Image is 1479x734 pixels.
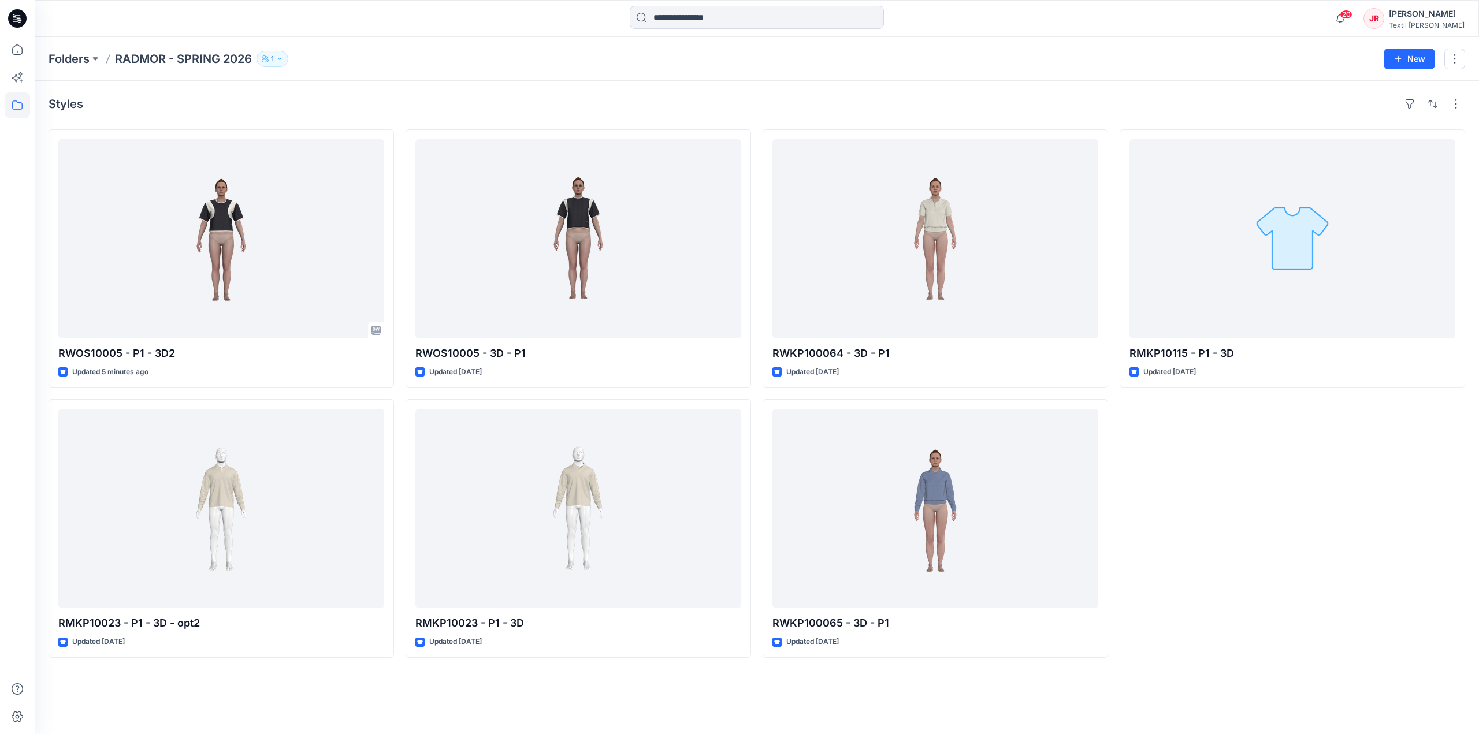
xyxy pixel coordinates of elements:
div: JR [1363,8,1384,29]
a: RWOS10005 - P1 - 3D2 [58,139,384,338]
p: RMKP10023 - P1 - 3D - opt2 [58,615,384,631]
button: 1 [257,51,288,67]
a: RWOS10005 - 3D - P1 [415,139,741,338]
a: RWKP100064 - 3D - P1 [772,139,1098,338]
p: Updated [DATE] [429,366,482,378]
a: RWKP100065 - 3D - P1 [772,409,1098,608]
p: RWOS10005 - P1 - 3D2 [58,345,384,362]
h4: Styles [49,97,83,111]
div: [PERSON_NAME] [1389,7,1465,21]
p: Updated 5 minutes ago [72,366,148,378]
p: Updated [DATE] [429,636,482,648]
p: Updated [DATE] [1143,366,1196,378]
div: Textil [PERSON_NAME] [1389,21,1465,29]
p: 1 [271,53,274,65]
p: RMKP10115 - P1 - 3D [1129,345,1455,362]
p: RWKP100065 - 3D - P1 [772,615,1098,631]
p: RMKP10023 - P1 - 3D [415,615,741,631]
p: RADMOR - SPRING 2026 [115,51,252,67]
span: 20 [1340,10,1352,19]
button: New [1384,49,1435,69]
a: Folders [49,51,90,67]
p: Updated [DATE] [786,636,839,648]
a: RMKP10023 - P1 - 3D - opt2 [58,409,384,608]
p: RWOS10005 - 3D - P1 [415,345,741,362]
p: Updated [DATE] [786,366,839,378]
p: RWKP100064 - 3D - P1 [772,345,1098,362]
p: Updated [DATE] [72,636,125,648]
a: RMKP10023 - P1 - 3D [415,409,741,608]
a: RMKP10115 - P1 - 3D [1129,139,1455,338]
